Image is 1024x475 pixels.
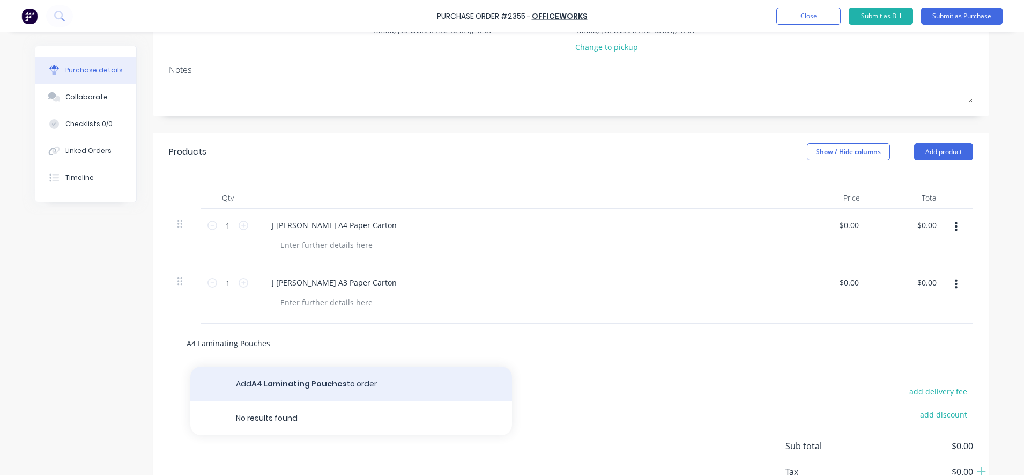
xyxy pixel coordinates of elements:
[65,173,94,182] div: Timeline
[65,65,123,75] div: Purchase details
[869,187,946,209] div: Total
[921,8,1003,25] button: Submit as Purchase
[776,8,841,25] button: Close
[65,92,108,102] div: Collaborate
[914,143,973,160] button: Add product
[169,63,973,76] div: Notes
[169,145,206,158] div: Products
[35,84,136,111] button: Collaborate
[849,8,913,25] button: Submit as Bill
[190,367,512,401] button: AddA4 Laminating Pouchesto order
[201,187,255,209] div: Qty
[807,143,890,160] button: Show / Hide columns
[35,57,136,84] button: Purchase details
[903,384,973,398] button: add delivery fee
[35,111,136,137] button: Checklists 0/0
[263,275,405,290] div: J [PERSON_NAME] A3 Paper Carton
[35,137,136,164] button: Linked Orders
[186,332,400,354] input: Start typing to add a product...
[263,217,405,233] div: J [PERSON_NAME] A4 Paper Carton
[575,41,696,53] div: Change to pickup
[21,8,38,24] img: Factory
[437,11,531,22] div: Purchase Order #2355 -
[532,11,588,21] a: Officeworks
[866,440,973,452] span: $0.00
[65,146,112,156] div: Linked Orders
[914,407,973,421] button: add discount
[791,187,869,209] div: Price
[35,164,136,191] button: Timeline
[785,440,866,452] span: Sub total
[65,119,113,129] div: Checklists 0/0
